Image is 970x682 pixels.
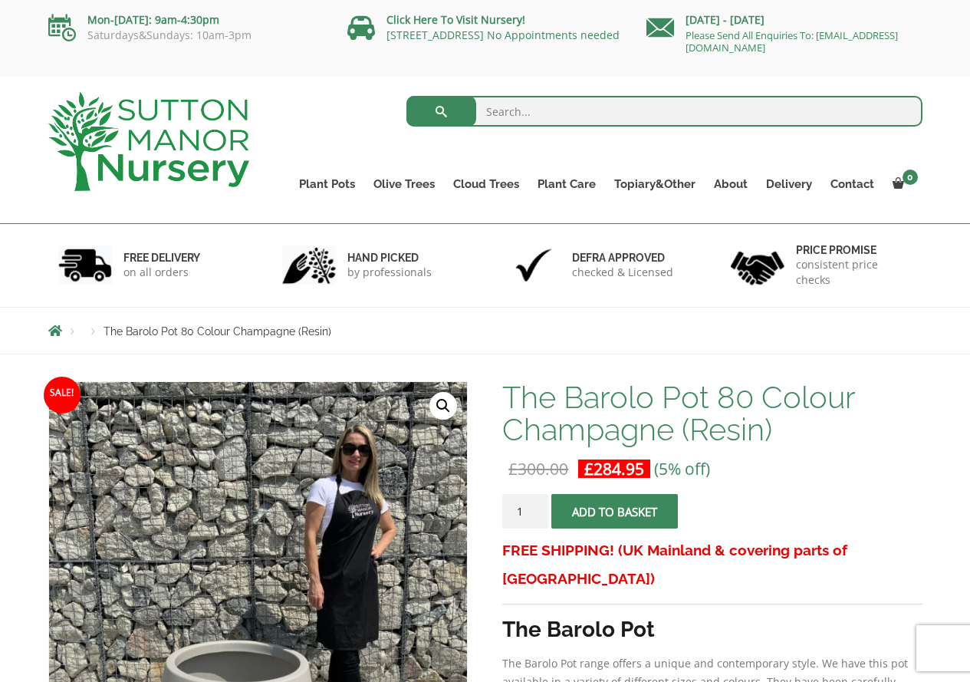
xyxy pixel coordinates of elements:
a: 0 [883,173,922,195]
a: Cloud Trees [444,173,528,195]
input: Product quantity [502,494,548,529]
p: Mon-[DATE]: 9am-4:30pm [48,11,324,29]
h6: Defra approved [572,251,673,265]
a: Delivery [757,173,821,195]
strong: The Barolo Pot [502,617,655,642]
a: Plant Pots [290,173,364,195]
p: by professionals [347,265,432,280]
a: Topiary&Other [605,173,705,195]
bdi: 300.00 [508,458,568,479]
p: on all orders [123,265,200,280]
button: Add to basket [551,494,678,529]
span: £ [584,458,594,479]
span: Sale! [44,377,81,413]
span: £ [508,458,518,479]
img: 1.jpg [58,245,112,285]
a: Olive Trees [364,173,444,195]
h6: hand picked [347,251,432,265]
img: 2.jpg [282,245,336,285]
p: checked & Licensed [572,265,673,280]
nav: Breadcrumbs [48,325,922,337]
a: About [705,173,757,195]
span: The Barolo Pot 80 Colour Champagne (Resin) [104,325,331,338]
span: (5% off) [654,458,710,479]
h6: FREE DELIVERY [123,251,200,265]
a: Please Send All Enquiries To: [EMAIL_ADDRESS][DOMAIN_NAME] [686,28,898,54]
a: Contact [821,173,883,195]
input: Search... [406,96,922,127]
img: 4.jpg [731,242,784,288]
p: [DATE] - [DATE] [646,11,922,29]
p: consistent price checks [796,257,912,288]
a: Plant Care [528,173,605,195]
h6: Price promise [796,243,912,257]
h1: The Barolo Pot 80 Colour Champagne (Resin) [502,381,922,446]
bdi: 284.95 [584,458,644,479]
img: logo [48,92,249,191]
a: [STREET_ADDRESS] No Appointments needed [386,28,620,42]
img: 3.jpg [507,245,561,285]
span: 0 [903,170,918,185]
p: Saturdays&Sundays: 10am-3pm [48,29,324,41]
a: View full-screen image gallery [429,392,457,420]
a: Click Here To Visit Nursery! [386,12,525,27]
h3: FREE SHIPPING! (UK Mainland & covering parts of [GEOGRAPHIC_DATA]) [502,536,922,593]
